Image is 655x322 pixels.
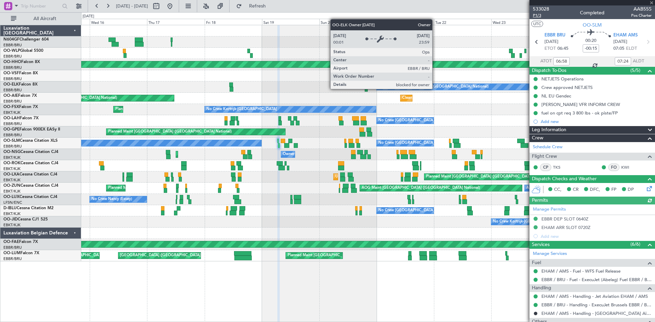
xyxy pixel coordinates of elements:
span: OO-FSX [3,105,19,109]
div: NETJETS Operations [541,76,584,82]
span: OO-VSF [3,71,19,75]
span: (5/5) [630,67,640,74]
a: EHAM / AMS - Handling - Jet Aviation EHAM / AMS [541,293,648,299]
a: EBKT/KJK [3,211,20,216]
div: Planned Maint [GEOGRAPHIC_DATA] ([GEOGRAPHIC_DATA] National) [288,250,411,261]
span: Leg Information [532,126,566,134]
span: Fuel [532,259,541,267]
a: D-IBLUCessna Citation M2 [3,206,54,210]
a: EBBR/BRU [3,43,22,48]
div: Wed 16 [90,19,147,25]
span: OO-NSG [3,150,20,154]
a: EBBR/BRU [3,54,22,59]
div: [PERSON_NAME] VFR INFORM CREW [541,102,620,107]
div: No Crew [GEOGRAPHIC_DATA] ([GEOGRAPHIC_DATA] National) [378,116,493,126]
span: CC, [554,186,562,193]
span: ATOT [540,58,552,65]
a: EBBR/BRU [3,121,22,126]
a: Schedule Crew [533,144,563,151]
span: OO-ELK [3,82,19,87]
span: EHAM AMS [613,32,638,39]
a: TKS [553,164,568,170]
div: Planned Maint [GEOGRAPHIC_DATA] ([GEOGRAPHIC_DATA]) [426,172,534,182]
span: Dispatch Checks and Weather [532,175,597,183]
span: 533028 [533,5,549,13]
span: DP [628,186,634,193]
div: Owner [GEOGRAPHIC_DATA] ([GEOGRAPHIC_DATA] National) [378,82,489,92]
div: Unplanned Maint [GEOGRAPHIC_DATA] ([GEOGRAPHIC_DATA] National) [335,172,464,182]
div: No Crew [GEOGRAPHIC_DATA] ([GEOGRAPHIC_DATA] National) [378,205,493,216]
a: OO-WLPGlobal 5500 [3,49,43,53]
span: OO-LUX [3,195,19,199]
span: OO-LAH [3,116,20,120]
a: EBBR/BRU [3,245,22,250]
span: OO-ROK [3,161,20,165]
a: OO-ZUNCessna Citation CJ4 [3,184,58,188]
span: OO-LUM [3,251,20,255]
button: Refresh [233,1,274,12]
span: Refresh [243,4,272,9]
div: No Crew [GEOGRAPHIC_DATA] ([GEOGRAPHIC_DATA] National) [378,138,493,148]
span: OO-AIE [3,94,18,98]
div: Planned Maint Kortrijk-[GEOGRAPHIC_DATA] [178,149,257,159]
a: OO-LUMFalcon 7X [3,251,39,255]
div: [GEOGRAPHIC_DATA] ([GEOGRAPHIC_DATA][PERSON_NAME]) [120,250,233,261]
div: Planned Maint Kortrijk-[GEOGRAPHIC_DATA] [108,183,188,193]
div: NL EU Gendec [541,93,571,99]
span: ALDT [633,58,644,65]
span: DFC, [590,186,600,193]
span: All Aircraft [18,16,72,21]
div: AOG Maint [GEOGRAPHIC_DATA] ([GEOGRAPHIC_DATA] National) [362,183,480,193]
div: Completed [580,9,605,16]
span: P1/3 [533,13,549,18]
a: OO-LAHFalcon 7X [3,116,39,120]
a: LFSN/ENC [3,200,22,205]
span: Handling [532,284,551,292]
div: Add new [541,119,652,124]
div: [DATE] [83,14,94,19]
div: No Crew Kortrijk-[GEOGRAPHIC_DATA] [206,104,277,114]
div: FO [608,164,620,171]
div: Sat 19 [262,19,319,25]
a: OO-GPEFalcon 900EX EASy II [3,127,60,132]
a: OO-LXACessna Citation CJ4 [3,172,57,177]
span: Crew [532,134,543,142]
div: Planned Maint [GEOGRAPHIC_DATA] ([GEOGRAPHIC_DATA] National) [108,127,232,137]
span: OO-SLM [3,139,20,143]
a: EBBR/BRU [3,65,22,70]
div: fuel on cpt req 3 800 lbs - ok piste/FP [541,110,618,116]
div: No Crew Nancy (Essey) [91,194,132,204]
div: Mon 21 [377,19,434,25]
a: EBKT/KJK [3,178,20,183]
a: OO-VSFFalcon 8X [3,71,38,75]
span: Flight Crew [532,153,557,160]
a: EBKT/KJK [3,155,20,160]
a: EBKT/KJK [3,189,20,194]
div: Tue 22 [434,19,491,25]
a: EBKT/KJK [3,166,20,171]
div: Thu 17 [147,19,204,25]
a: EBBR/BRU [3,256,22,261]
div: Wed 23 [491,19,549,25]
a: OO-HHOFalcon 8X [3,60,40,64]
span: 06:45 [557,45,568,52]
a: OO-AIEFalcon 7X [3,94,37,98]
a: EBBR/BRU [3,76,22,81]
span: OO-JID [3,217,18,221]
span: AAB55S [631,5,652,13]
div: Crew approved NETJETS [541,85,593,90]
a: EBBR / BRU - Handling - ExecuJet Brussels EBBR / BRU [541,302,652,308]
a: EBBR/BRU [3,144,22,149]
span: N604GF [3,37,19,42]
span: OO-WLP [3,49,20,53]
span: FP [611,186,616,193]
a: OO-SLMCessna Citation XLS [3,139,58,143]
a: EBKT/KJK [3,223,20,228]
div: Fri 18 [205,19,262,25]
a: EBBR/BRU [3,133,22,138]
span: D-IBLU [3,206,17,210]
a: OO-ELKFalcon 8X [3,82,38,87]
span: 00:20 [585,37,596,44]
a: OO-FSXFalcon 7X [3,105,38,109]
a: EHAM / AMS - Fuel - WFS Fuel Release [541,268,621,274]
